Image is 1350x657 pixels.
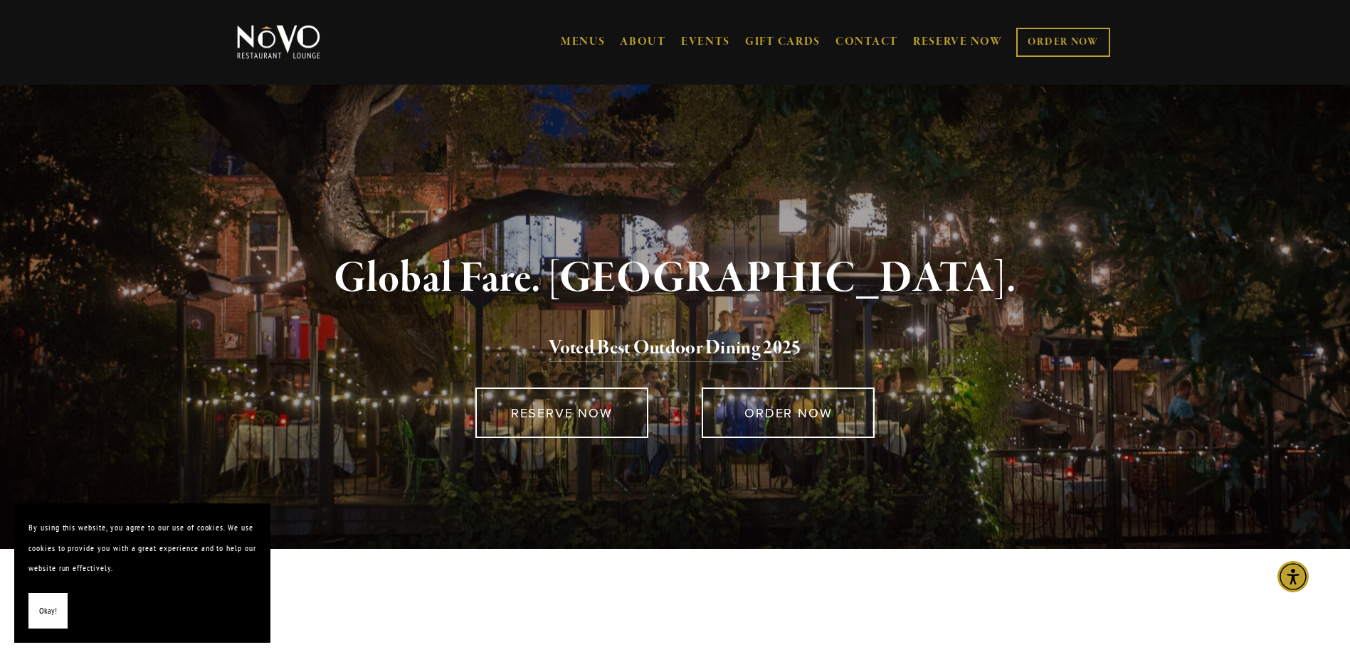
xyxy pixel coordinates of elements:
[549,336,791,363] a: Voted Best Outdoor Dining 202
[1277,561,1309,592] div: Accessibility Menu
[681,35,730,49] a: EVENTS
[475,388,648,438] a: RESERVE NOW
[14,503,270,643] section: Cookie banner
[702,388,875,438] a: ORDER NOW
[260,333,1090,363] h2: 5
[745,28,821,55] a: GIFT CARDS
[913,28,1003,55] a: RESERVE NOW
[334,252,1016,306] strong: Global Fare. [GEOGRAPHIC_DATA].
[234,24,323,60] img: Novo Restaurant &amp; Lounge
[620,35,666,49] a: ABOUT
[835,28,898,55] a: CONTACT
[1016,28,1109,57] a: ORDER NOW
[28,518,256,579] p: By using this website, you agree to our use of cookies. We use cookies to provide you with a grea...
[28,593,68,629] button: Okay!
[561,35,606,49] a: MENUS
[39,601,57,621] span: Okay!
